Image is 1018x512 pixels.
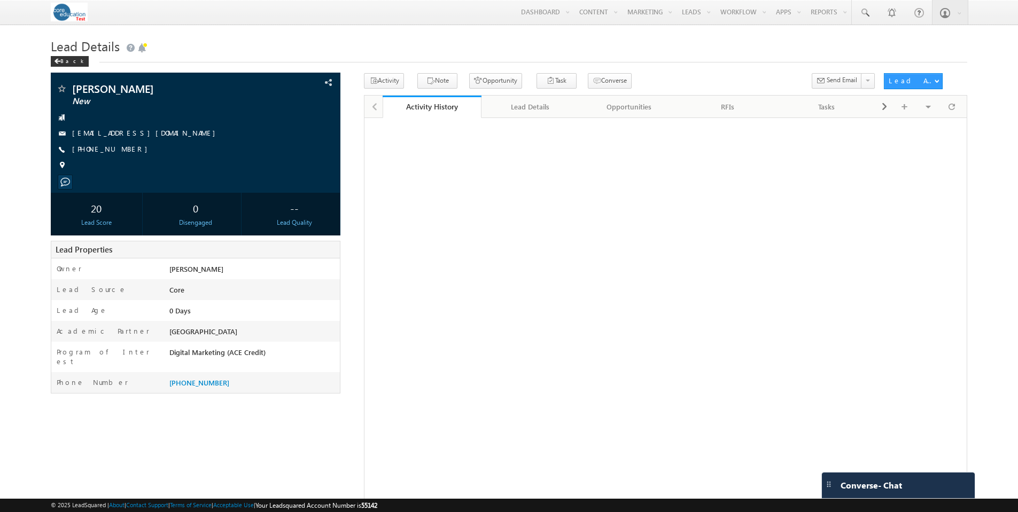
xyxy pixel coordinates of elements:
[57,326,150,336] label: Academic Partner
[825,480,833,489] img: carter-drag
[361,501,377,509] span: 55142
[169,264,223,273] span: [PERSON_NAME]
[53,218,139,227] div: Lead Score
[213,501,254,508] a: Acceptable Use
[688,100,768,113] div: RFIs
[153,218,238,227] div: Disengaged
[884,73,943,89] button: Lead Actions
[109,501,125,508] a: About
[383,96,481,118] a: Activity History
[481,96,580,118] a: Lead Details
[153,198,238,218] div: 0
[786,100,867,113] div: Tasks
[169,378,229,387] a: [PHONE_NUMBER]
[778,96,876,118] a: Tasks
[841,481,902,490] span: Converse - Chat
[57,264,82,273] label: Owner
[589,100,670,113] div: Opportunities
[391,101,473,112] div: Activity History
[537,73,577,89] button: Task
[170,501,212,508] a: Terms of Service
[53,198,139,218] div: 20
[889,76,934,85] div: Lead Actions
[72,83,253,94] span: [PERSON_NAME]
[57,305,107,315] label: Lead Age
[827,75,857,85] span: Send Email
[252,218,337,227] div: Lead Quality
[167,305,340,320] div: 0 Days
[51,500,377,510] span: © 2025 LeadSquared | | | | |
[57,377,128,387] label: Phone Number
[57,347,156,366] label: Program of Interest
[51,37,120,54] span: Lead Details
[252,198,337,218] div: --
[167,326,340,341] div: [GEOGRAPHIC_DATA]
[72,128,221,137] a: [EMAIL_ADDRESS][DOMAIN_NAME]
[57,285,127,294] label: Lead Source
[580,96,679,118] a: Opportunities
[72,144,153,153] a: [PHONE_NUMBER]
[51,3,88,21] img: Custom Logo
[167,285,340,300] div: Core
[364,73,404,89] button: Activity
[51,56,89,67] div: Back
[588,73,632,89] button: Converse
[72,96,253,107] span: New
[167,347,340,362] div: Digital Marketing (ACE Credit)
[417,73,457,89] button: Note
[812,73,862,89] button: Send Email
[126,501,168,508] a: Contact Support
[56,244,112,255] span: Lead Properties
[51,56,94,65] a: Back
[490,100,571,113] div: Lead Details
[469,73,522,89] button: Opportunity
[255,501,377,509] span: Your Leadsquared Account Number is
[679,96,778,118] a: RFIs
